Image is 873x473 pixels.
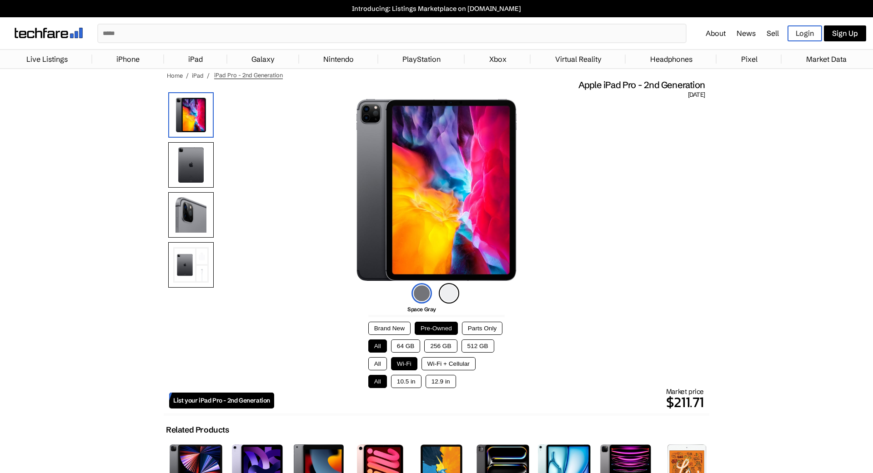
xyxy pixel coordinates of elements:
[426,375,456,388] button: 12.9 in
[214,71,283,79] span: iPad Pro - 2nd Generation
[173,397,270,404] span: List your iPad Pro - 2nd Generation
[415,322,458,335] button: Pre-Owned
[168,142,214,188] img: Rear
[391,357,417,370] button: Wi-Fi
[319,50,358,68] a: Nintendo
[421,357,476,370] button: Wi-Fi + Cellular
[824,25,866,41] a: Sign Up
[439,283,459,304] img: silver-icon
[551,50,606,68] a: Virtual Reality
[247,50,279,68] a: Galaxy
[706,29,726,38] a: About
[767,29,779,38] a: Sell
[356,99,517,281] img: iPad Pro (2nd Generation)
[407,306,436,313] span: Space Gray
[788,25,822,41] a: Login
[485,50,511,68] a: Xbox
[462,339,494,353] button: 512 GB
[112,50,144,68] a: iPhone
[169,393,274,408] a: List your iPad Pro - 2nd Generation
[578,79,705,91] span: Apple iPad Pro - 2nd Generation
[368,339,387,353] button: All
[462,322,502,335] button: Parts Only
[167,72,183,79] a: Home
[168,242,214,288] img: All
[168,92,214,138] img: iPad Pro (2nd Generation)
[737,29,756,38] a: News
[207,72,210,79] span: /
[192,72,204,79] a: iPad
[802,50,851,68] a: Market Data
[186,72,189,79] span: /
[737,50,762,68] a: Pixel
[184,50,207,68] a: iPad
[274,391,704,413] p: $211.71
[274,387,704,413] div: Market price
[168,192,214,238] img: Camera
[424,339,457,353] button: 256 GB
[646,50,697,68] a: Headphones
[368,375,387,388] button: All
[411,283,432,304] img: space-gray-icon
[166,425,229,435] h2: Related Products
[391,375,421,388] button: 10.5 in
[368,322,411,335] button: Brand New
[15,28,83,38] img: techfare logo
[391,339,421,353] button: 64 GB
[398,50,445,68] a: PlayStation
[5,5,868,13] a: Introducing: Listings Marketplace on [DOMAIN_NAME]
[22,50,72,68] a: Live Listings
[368,357,387,370] button: All
[688,91,705,99] span: [DATE]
